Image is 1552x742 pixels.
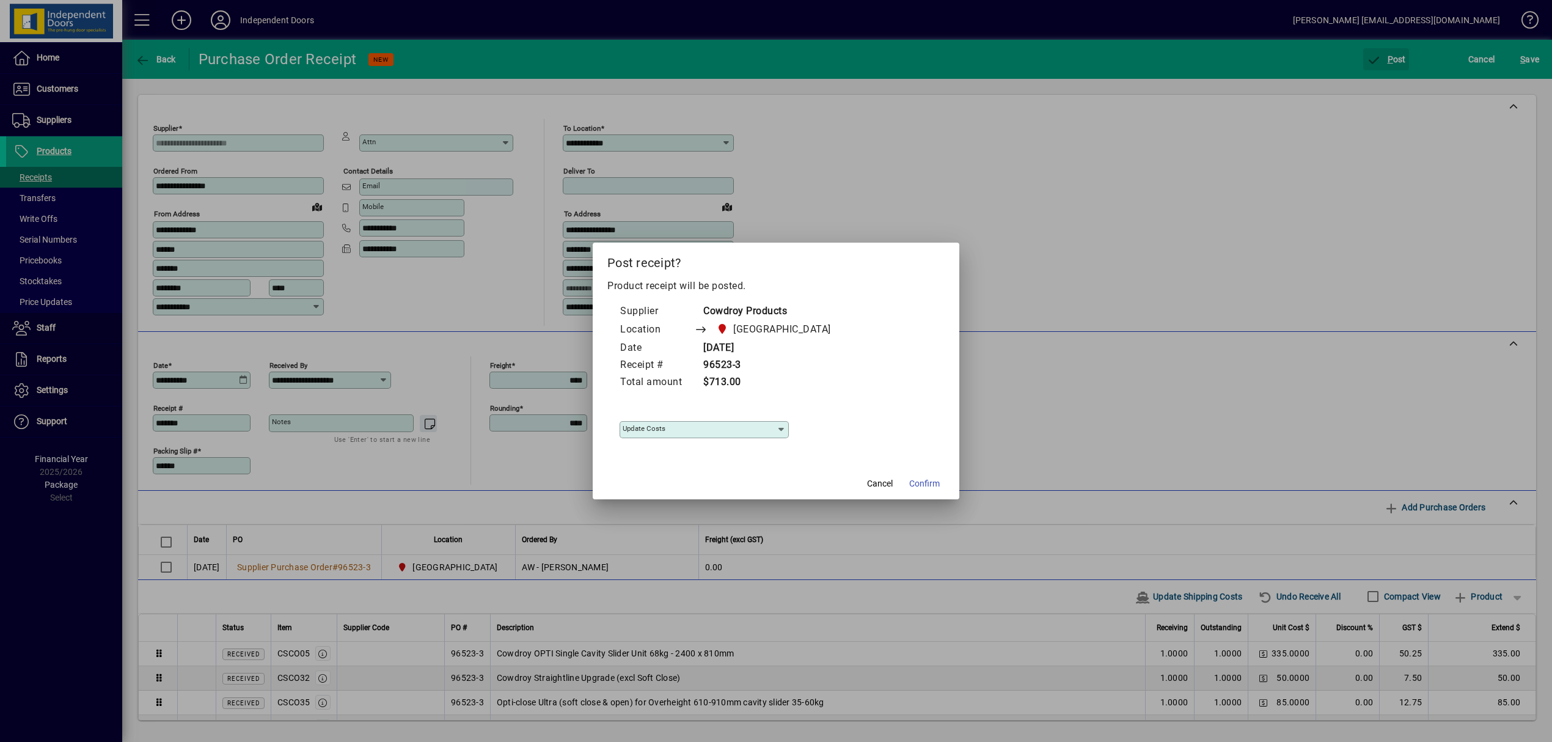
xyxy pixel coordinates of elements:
span: [GEOGRAPHIC_DATA] [733,322,831,337]
td: 96523-3 [694,357,854,374]
td: Total amount [620,374,694,391]
td: [DATE] [694,340,854,357]
span: Christchurch [713,321,836,338]
button: Cancel [860,472,899,494]
h2: Post receipt? [593,243,959,278]
button: Confirm [904,472,945,494]
span: Cancel [867,477,893,490]
td: Date [620,340,694,357]
td: Cowdroy Products [694,303,854,320]
td: $713.00 [694,374,854,391]
td: Receipt # [620,357,694,374]
td: Supplier [620,303,694,320]
p: Product receipt will be posted. [607,279,945,293]
span: Confirm [909,477,940,490]
mat-label: Update costs [623,424,665,433]
td: Location [620,320,694,340]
